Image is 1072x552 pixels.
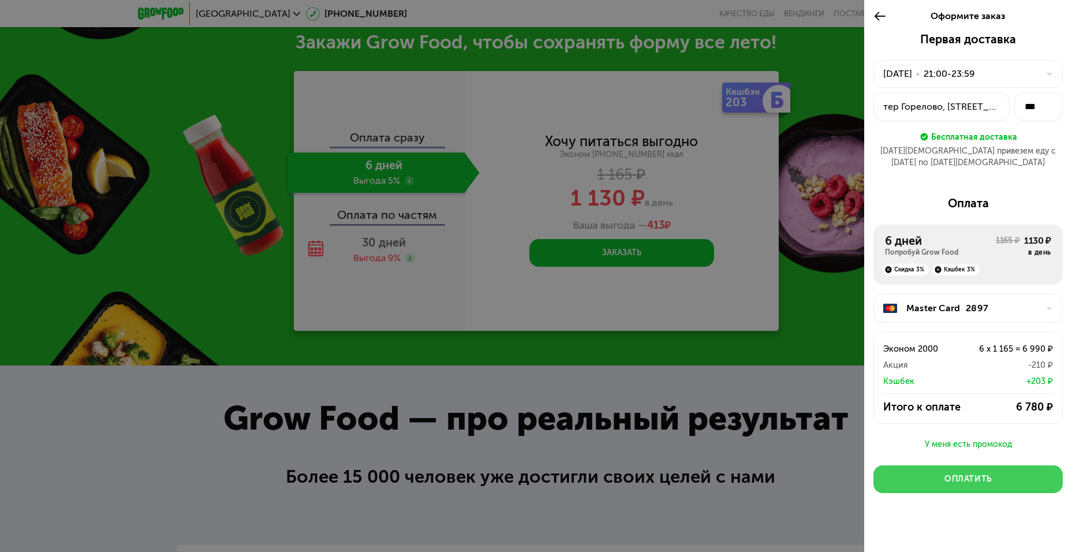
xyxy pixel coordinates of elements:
[966,301,988,315] div: 2897
[883,264,929,275] div: Скидка 3%
[873,196,1063,210] div: Оплата
[1024,234,1051,248] div: 1130 ₽
[951,374,1053,388] div: +203 ₽
[931,10,1005,21] span: Оформите заказ
[931,130,1017,143] div: Бесплатная доставка
[916,67,920,81] div: •
[944,473,992,485] div: Оплатить
[951,342,1053,356] div: 6 x 1 165 = 6 990 ₽
[883,374,951,388] div: Кэшбек
[906,301,960,315] div: Master Card
[883,100,1000,114] div: тер Горелово, [STREET_ADDRESS]
[932,264,980,275] div: Кэшбек 3%
[873,32,1063,46] div: Первая доставка
[873,438,1063,452] button: У меня есть промокод
[883,400,977,414] div: Итого к оплате
[996,235,1020,257] div: 1165 ₽
[883,358,951,372] div: Акция
[883,67,912,81] div: [DATE]
[873,92,1010,121] button: тер Горелово, [STREET_ADDRESS]
[1024,248,1051,257] div: в день
[924,67,975,81] div: 21:00-23:59
[885,248,996,257] div: Попробуй Grow Food
[977,400,1053,414] div: 6 780 ₽
[873,465,1063,493] button: Оплатить
[873,146,1063,169] div: [DATE][DEMOGRAPHIC_DATA] привезем еду с [DATE] по [DATE][DEMOGRAPHIC_DATA]
[885,234,996,248] div: 6 дней
[951,358,1053,372] div: -210 ₽
[883,342,951,356] div: Эконом 2000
